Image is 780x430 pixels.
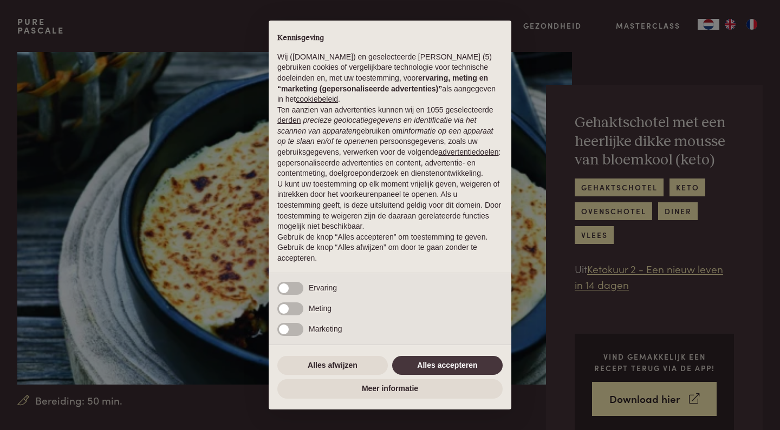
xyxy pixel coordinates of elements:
em: precieze geolocatiegegevens en identificatie via het scannen van apparaten [277,116,476,135]
h2: Kennisgeving [277,34,503,43]
span: Ervaring [309,283,337,292]
button: Alles afwijzen [277,356,388,375]
p: Gebruik de knop “Alles accepteren” om toestemming te geven. Gebruik de knop “Alles afwijzen” om d... [277,232,503,264]
p: Wij ([DOMAIN_NAME]) en geselecteerde [PERSON_NAME] (5) gebruiken cookies of vergelijkbare technol... [277,52,503,105]
span: Meting [309,304,331,313]
a: cookiebeleid [296,95,338,103]
em: informatie op een apparaat op te slaan en/of te openen [277,127,493,146]
button: advertentiedoelen [438,147,498,158]
p: Ten aanzien van advertenties kunnen wij en 1055 geselecteerde gebruiken om en persoonsgegevens, z... [277,105,503,179]
span: Marketing [309,325,342,333]
button: derden [277,115,301,126]
button: Meer informatie [277,379,503,399]
p: U kunt uw toestemming op elk moment vrijelijk geven, weigeren of intrekken door het voorkeurenpan... [277,179,503,232]
button: Alles accepteren [392,356,503,375]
